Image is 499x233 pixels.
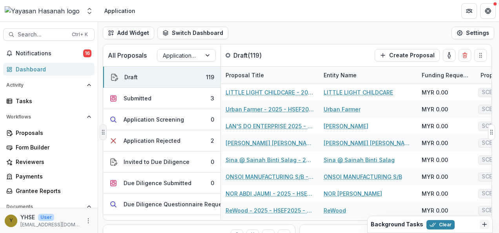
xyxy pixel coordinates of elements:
a: Dashboard [3,63,95,76]
p: [EMAIL_ADDRESS][DOMAIN_NAME] [20,221,80,228]
a: LITTLE LIGHT CHILDCARE [324,88,393,96]
div: Draft [124,73,138,81]
a: ReWood - 2025 - HSEF2025 - SCENIC [226,206,314,215]
a: Grantee Reports [3,184,95,197]
a: Payments [3,170,95,183]
div: Grantee Reports [16,187,88,195]
button: Dismiss [480,220,489,229]
span: Search... [18,31,67,38]
div: Funding Requested [417,67,476,84]
a: [PERSON_NAME] [PERSON_NAME] [324,139,412,147]
a: Form Builder [3,141,95,154]
a: Urban Farmer [324,105,361,113]
div: Funding Requested [417,71,476,79]
a: LAN'S DO ENTERPRISE 2025 - HSEF2025 - SCENIC [226,122,314,130]
div: MYR 0.00 [422,156,448,164]
button: Drag [100,124,107,140]
div: 3 [211,94,214,102]
a: Proposals [3,126,95,139]
div: Dashboard [16,65,88,73]
button: Draft119 [103,67,220,88]
div: MYR 0.00 [422,122,448,130]
div: Invited to Due Diligence [124,158,189,166]
span: Workflows [6,114,84,120]
button: Application Screening0 [103,109,220,130]
div: Form Builder [16,143,88,151]
button: Open Workflows [3,111,95,123]
button: Settings [452,27,494,39]
div: Application Rejected [124,137,180,145]
a: Reviewers [3,155,95,168]
button: Notifications16 [3,47,95,60]
div: 0 [211,115,214,124]
div: Due Diligence Questionnaire Requested [124,200,234,208]
a: NOR [PERSON_NAME] [324,189,382,198]
p: Draft ( 119 ) [233,51,292,60]
div: Due Diligence Submitted [124,179,191,187]
div: Proposal Title [221,67,319,84]
div: MYR 0.00 [422,206,448,215]
a: ReWood [324,206,346,215]
button: toggle-assigned-to-me [443,49,455,62]
div: Application [104,7,135,15]
span: 16 [83,49,91,57]
div: MYR 0.00 [422,173,448,181]
button: Submitted3 [103,88,220,109]
p: YHSE [20,213,35,221]
button: Invited to Due Diligence0 [103,151,220,173]
button: Application Rejected2 [103,130,220,151]
p: All Proposals [108,51,147,60]
a: [PERSON_NAME] [PERSON_NAME] - 2025 - HSEF2025 - SCENIC [226,139,314,147]
button: Switch Dashboard [157,27,228,39]
div: 119 [206,73,214,81]
button: Due Diligence Submitted0 [103,173,220,194]
div: Ctrl + K [70,30,89,39]
button: More [84,216,93,226]
a: ONSOI MANUFACTURING S/B - 2025 - HSEF2025 - SCENIC [226,173,314,181]
a: [PERSON_NAME] [324,122,368,130]
div: 0 [211,179,214,187]
div: YHSE [9,218,13,223]
button: Open Documents [3,200,95,213]
div: Payments [16,172,88,180]
div: Application Screening [124,115,184,124]
div: Reviewers [16,158,88,166]
a: Sina @ Sainah Binti Salag - 2025 - HSEF2025 - SCENIC [226,156,314,164]
button: Open Activity [3,79,95,91]
img: Yayasan Hasanah logo [5,6,80,16]
div: Proposals [16,129,88,137]
div: MYR 0.00 [422,105,448,113]
h2: Background Tasks [371,221,423,228]
button: Delete card [459,49,471,62]
div: MYR 0.00 [422,139,448,147]
span: Notifications [16,50,83,57]
button: Get Help [480,3,496,19]
p: User [38,214,54,221]
nav: breadcrumb [101,5,138,16]
span: Activity [6,82,84,88]
div: Tasks [16,97,88,105]
a: Sina @ Sainah Binti Salag [324,156,395,164]
button: Add Widget [103,27,154,39]
button: Clear [426,220,455,229]
button: Partners [461,3,477,19]
a: LITTLE LIGHT CHILDCARE - 2025 - HSEF2025 - SCENIC [226,88,314,96]
div: Proposal Title [221,71,269,79]
button: Open entity switcher [84,3,95,19]
button: Drag [488,124,495,140]
a: ONSOI MANUFACTURING S/B [324,173,402,181]
a: NOR ABDI JAUMI - 2025 - HSEF2025 - SCENIC [226,189,314,198]
button: Due Diligence Questionnaire Requested0 [103,194,220,215]
a: Tasks [3,95,95,107]
div: 2 [211,137,214,145]
div: MYR 0.00 [422,88,448,96]
button: Create Proposal [375,49,440,62]
a: Urban Farmer - 2025 - HSEF2025 - SCENIC [226,105,314,113]
span: Documents [6,204,84,209]
div: Submitted [124,94,151,102]
div: MYR 0.00 [422,189,448,198]
div: Entity Name [319,67,417,84]
button: Search... [3,28,95,41]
